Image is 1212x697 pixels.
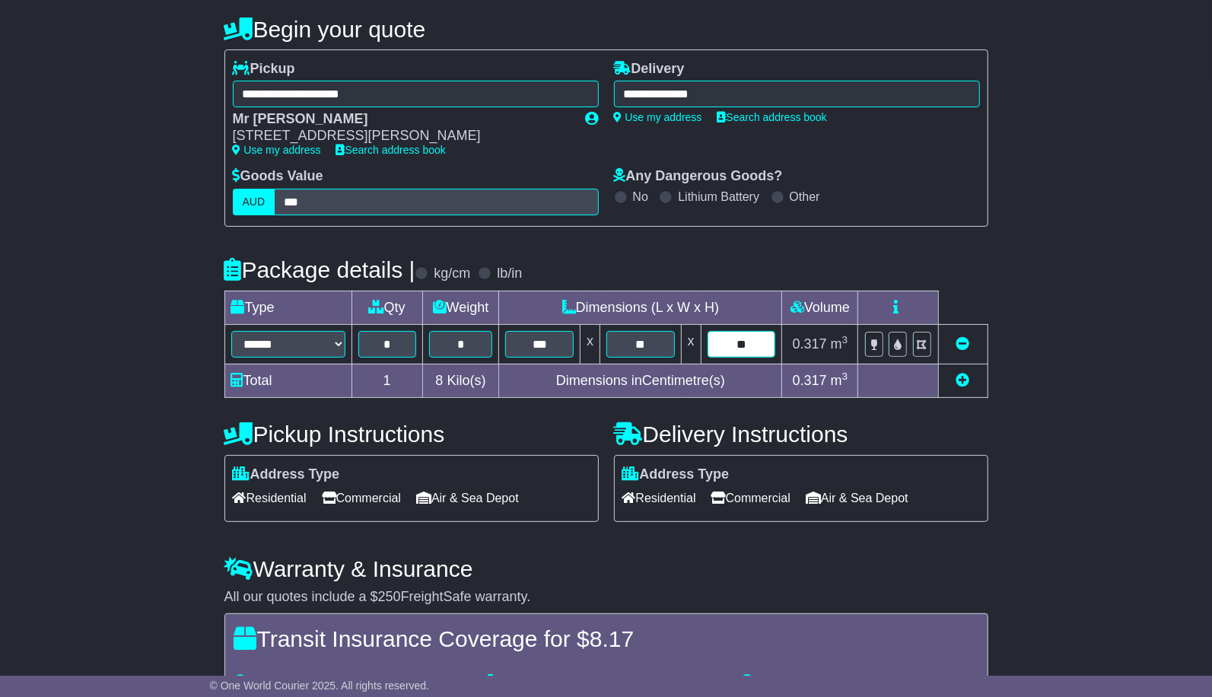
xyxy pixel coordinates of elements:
[422,364,499,397] td: Kilo(s)
[614,61,685,78] label: Delivery
[227,674,480,691] div: Loss of your package
[831,373,848,388] span: m
[806,486,908,510] span: Air & Sea Depot
[434,266,470,282] label: kg/cm
[497,266,522,282] label: lb/in
[956,373,970,388] a: Add new item
[793,373,827,388] span: 0.317
[336,144,446,156] a: Search address book
[678,189,759,204] label: Lithium Battery
[224,589,988,606] div: All our quotes include a $ FreightSafe warranty.
[479,674,733,691] div: Damage to your package
[622,486,696,510] span: Residential
[614,111,702,123] a: Use my address
[499,291,782,324] td: Dimensions (L x W x H)
[842,371,848,382] sup: 3
[733,674,986,691] div: If your package is stolen
[956,336,970,352] a: Remove this item
[614,422,988,447] h4: Delivery Instructions
[422,291,499,324] td: Weight
[378,589,401,604] span: 250
[224,17,988,42] h4: Begin your quote
[233,111,571,128] div: Mr [PERSON_NAME]
[681,324,701,364] td: x
[210,679,430,692] span: © One World Courier 2025. All rights reserved.
[234,626,978,651] h4: Transit Insurance Coverage for $
[224,364,352,397] td: Total
[233,486,307,510] span: Residential
[233,144,321,156] a: Use my address
[614,168,783,185] label: Any Dangerous Goods?
[581,324,600,364] td: x
[831,336,848,352] span: m
[233,168,323,185] label: Goods Value
[352,364,422,397] td: 1
[711,486,791,510] span: Commercial
[842,334,848,345] sup: 3
[590,626,634,651] span: 8.17
[233,128,571,145] div: [STREET_ADDRESS][PERSON_NAME]
[224,291,352,324] td: Type
[224,556,988,581] h4: Warranty & Insurance
[782,291,858,324] td: Volume
[622,466,730,483] label: Address Type
[435,373,443,388] span: 8
[793,336,827,352] span: 0.317
[416,486,519,510] span: Air & Sea Depot
[499,364,782,397] td: Dimensions in Centimetre(s)
[233,61,295,78] label: Pickup
[322,486,401,510] span: Commercial
[352,291,422,324] td: Qty
[224,422,599,447] h4: Pickup Instructions
[224,257,415,282] h4: Package details |
[790,189,820,204] label: Other
[233,466,340,483] label: Address Type
[633,189,648,204] label: No
[233,189,275,215] label: AUD
[717,111,827,123] a: Search address book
